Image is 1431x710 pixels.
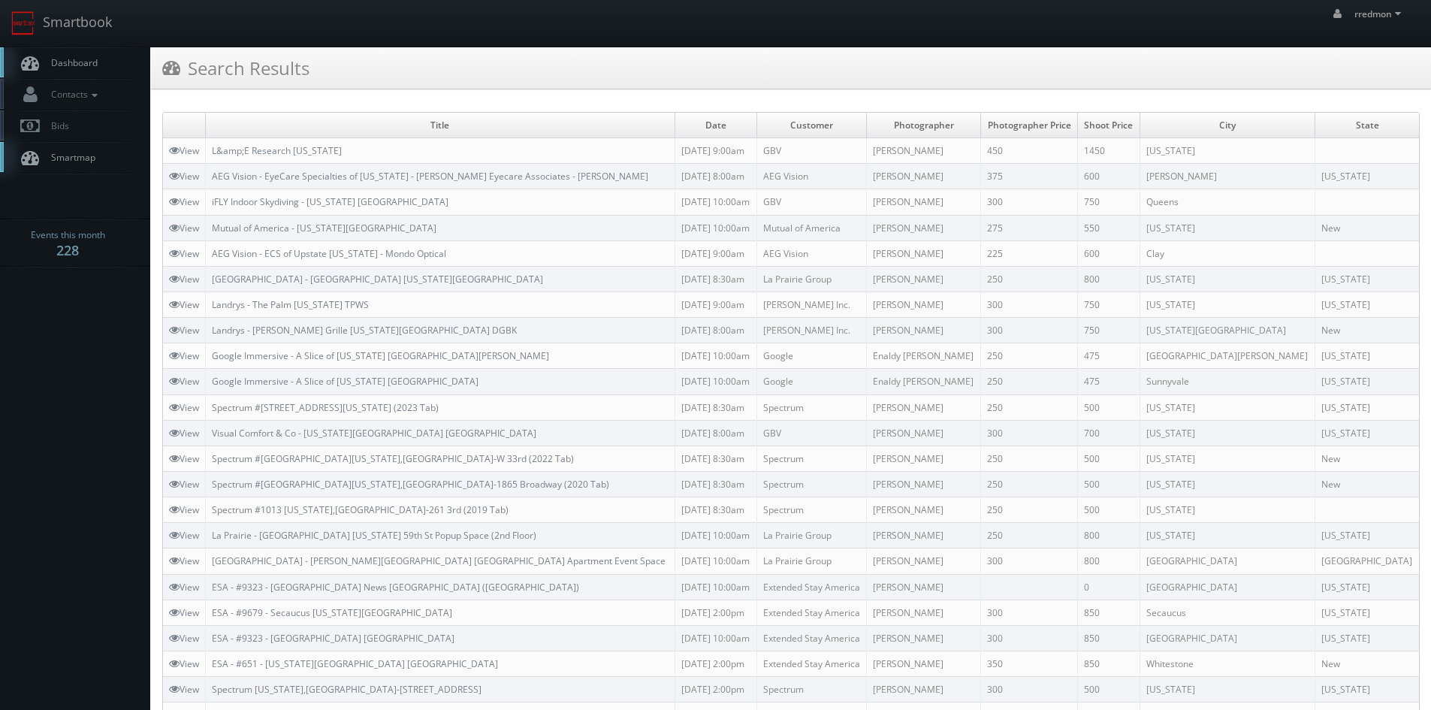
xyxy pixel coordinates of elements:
td: [PERSON_NAME] [867,548,981,574]
td: [US_STATE] [1315,420,1419,446]
td: Whitestone [1140,651,1315,676]
td: AEG Vision [756,240,867,266]
td: 300 [981,189,1078,215]
a: View [169,632,199,645]
td: [US_STATE] [1140,420,1315,446]
td: [US_STATE] [1315,266,1419,292]
td: 500 [1078,497,1140,523]
td: [DATE] 8:00am [675,164,756,189]
strong: 228 [56,241,79,259]
td: [DATE] 10:00am [675,189,756,215]
td: [PERSON_NAME] [867,318,981,343]
a: Spectrum #[GEOGRAPHIC_DATA][US_STATE],[GEOGRAPHIC_DATA]-W 33rd (2022 Tab) [212,452,574,465]
td: 375 [981,164,1078,189]
td: [US_STATE] [1140,677,1315,702]
td: [GEOGRAPHIC_DATA][PERSON_NAME] [1140,343,1315,369]
td: State [1315,113,1419,138]
a: View [169,324,199,337]
td: 350 [981,651,1078,676]
td: [DATE] 10:00am [675,369,756,394]
td: Extended Stay America [756,574,867,600]
td: [DATE] 9:00am [675,138,756,164]
a: View [169,427,199,440]
td: 300 [981,677,1078,702]
td: Spectrum [756,677,867,702]
td: [US_STATE] [1315,369,1419,394]
td: GBV [756,420,867,446]
td: 0 [1078,574,1140,600]
td: [PERSON_NAME] Inc. [756,318,867,343]
td: GBV [756,189,867,215]
td: [DATE] 2:00pm [675,677,756,702]
td: Title [206,113,675,138]
td: Customer [756,113,867,138]
td: [PERSON_NAME] [867,138,981,164]
td: 750 [1078,292,1140,317]
a: View [169,606,199,619]
td: Extended Stay America [756,600,867,625]
td: Spectrum [756,497,867,523]
td: [DATE] 10:00am [675,215,756,240]
td: [US_STATE] [1140,446,1315,471]
td: 700 [1078,420,1140,446]
span: Events this month [31,228,105,243]
a: View [169,375,199,388]
td: 300 [981,292,1078,317]
td: [PERSON_NAME] [1140,164,1315,189]
td: [DATE] 9:00am [675,240,756,266]
td: Mutual of America [756,215,867,240]
td: [US_STATE] [1315,574,1419,600]
a: ESA - #651 - [US_STATE][GEOGRAPHIC_DATA] [GEOGRAPHIC_DATA] [212,657,498,670]
a: [GEOGRAPHIC_DATA] - [GEOGRAPHIC_DATA] [US_STATE][GEOGRAPHIC_DATA] [212,273,543,286]
span: Smartmap [44,151,95,164]
td: [PERSON_NAME] [867,240,981,266]
td: Queens [1140,189,1315,215]
td: [US_STATE] [1140,523,1315,548]
td: [DATE] 8:30am [675,446,756,471]
td: [PERSON_NAME] [867,600,981,625]
td: Date [675,113,756,138]
a: View [169,195,199,208]
td: 475 [1078,343,1140,369]
td: 475 [1078,369,1140,394]
td: 300 [981,318,1078,343]
a: View [169,581,199,594]
td: [DATE] 2:00pm [675,600,756,625]
td: New [1315,318,1419,343]
td: New [1315,471,1419,497]
a: View [169,349,199,362]
a: View [169,683,199,696]
a: Visual Comfort & Co - [US_STATE][GEOGRAPHIC_DATA] [GEOGRAPHIC_DATA] [212,427,536,440]
span: rredmon [1354,8,1405,20]
a: Mutual of America - [US_STATE][GEOGRAPHIC_DATA] [212,222,436,234]
td: 500 [1078,394,1140,420]
td: [GEOGRAPHIC_DATA] [1140,625,1315,651]
a: View [169,298,199,311]
td: [DATE] 2:00pm [675,651,756,676]
td: New [1315,651,1419,676]
td: 800 [1078,266,1140,292]
span: Contacts [44,88,101,101]
td: [US_STATE] [1315,523,1419,548]
td: [DATE] 8:00am [675,420,756,446]
td: 800 [1078,548,1140,574]
td: 600 [1078,240,1140,266]
a: AEG Vision - ECS of Upstate [US_STATE] - Mondo Optical [212,247,446,260]
td: [DATE] 10:00am [675,625,756,651]
td: 300 [981,625,1078,651]
td: [US_STATE] [1140,138,1315,164]
td: [US_STATE] [1140,292,1315,317]
a: Landrys - The Palm [US_STATE] TPWS [212,298,369,311]
td: [PERSON_NAME] [867,497,981,523]
td: City [1140,113,1315,138]
td: [US_STATE] [1315,677,1419,702]
a: [GEOGRAPHIC_DATA] - [PERSON_NAME][GEOGRAPHIC_DATA] [GEOGRAPHIC_DATA] Apartment Event Space [212,554,666,567]
td: [PERSON_NAME] [867,471,981,497]
td: 850 [1078,600,1140,625]
td: [US_STATE] [1140,266,1315,292]
td: 500 [1078,446,1140,471]
td: [PERSON_NAME] [867,420,981,446]
td: [PERSON_NAME] [867,215,981,240]
td: [DATE] 8:30am [675,394,756,420]
td: [PERSON_NAME] [867,189,981,215]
